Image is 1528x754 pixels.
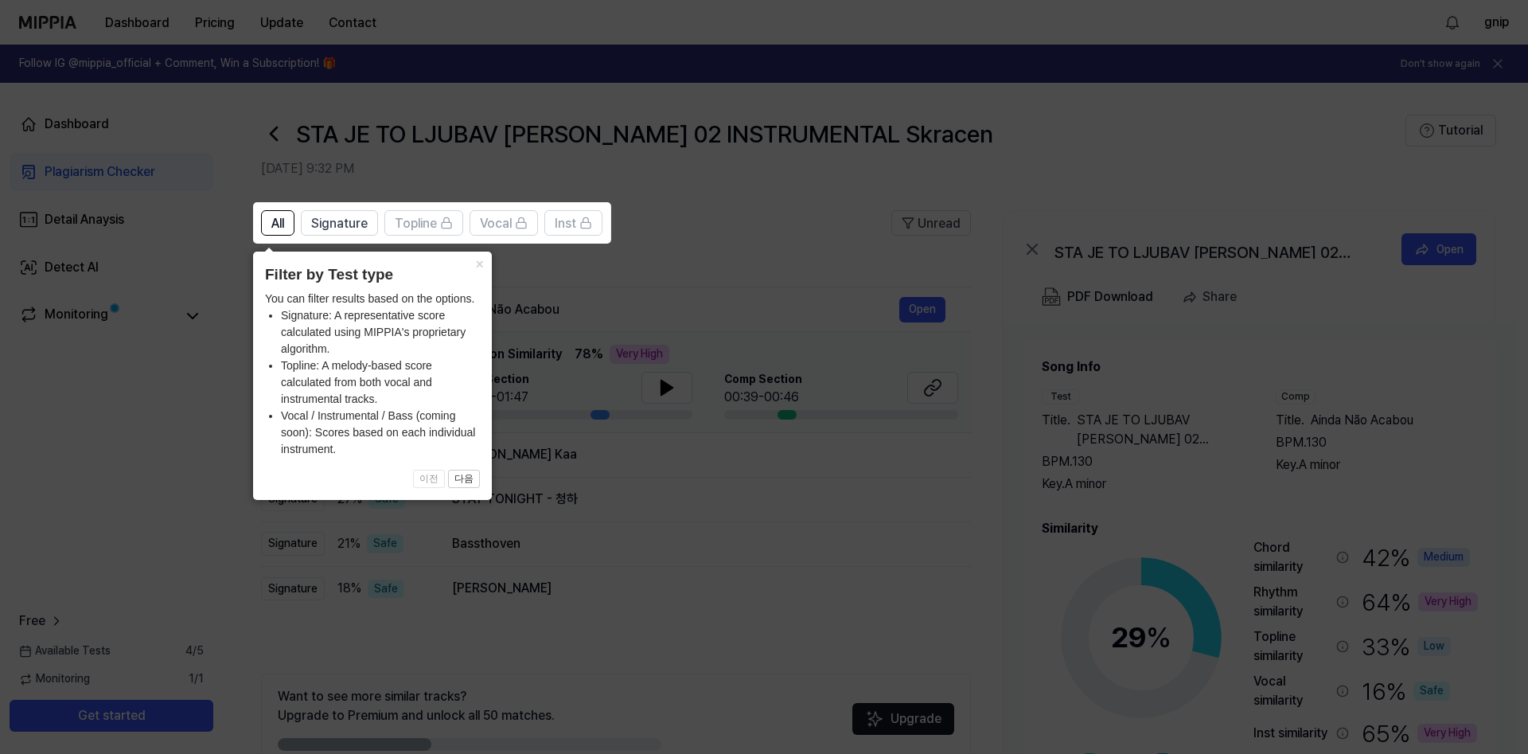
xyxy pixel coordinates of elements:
[395,214,437,233] span: Topline
[470,210,538,236] button: Vocal
[261,210,294,236] button: All
[281,357,480,408] li: Topline: A melody-based score calculated from both vocal and instrumental tracks.
[281,408,480,458] li: Vocal / Instrumental / Bass (coming soon): Scores based on each individual instrument.
[271,214,284,233] span: All
[448,470,480,489] button: 다음
[281,307,480,357] li: Signature: A representative score calculated using MIPPIA's proprietary algorithm.
[301,210,378,236] button: Signature
[311,214,368,233] span: Signature
[384,210,463,236] button: Topline
[480,214,512,233] span: Vocal
[466,252,492,274] button: Close
[544,210,602,236] button: Inst
[555,214,576,233] span: Inst
[265,264,480,287] header: Filter by Test type
[265,291,480,458] div: You can filter results based on the options.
